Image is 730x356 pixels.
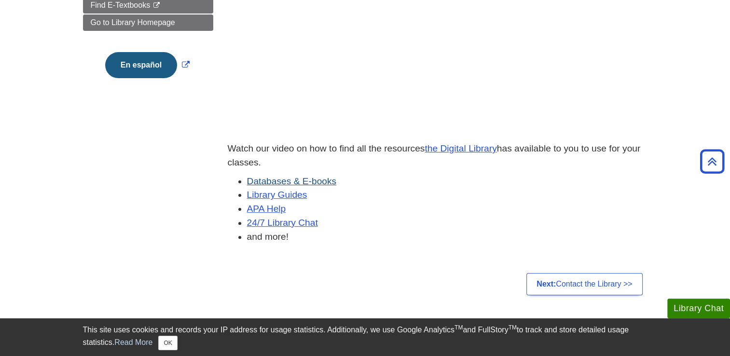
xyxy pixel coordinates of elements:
div: This site uses cookies and records your IP address for usage statistics. Additionally, we use Goo... [83,324,647,350]
a: Next:Contact the Library >> [526,273,642,295]
p: Watch our video on how to find all the resources has available to you to use for your classes. [228,142,647,170]
button: En español [105,52,177,78]
a: Back to Top [697,155,728,168]
button: Library Chat [667,299,730,318]
strong: Next: [537,280,556,288]
a: the Digital Library [425,143,496,153]
li: and more! [247,230,647,244]
sup: TM [509,324,517,331]
a: Library Guides [247,190,307,200]
button: Close [158,336,177,350]
a: Databases & E-books [247,176,337,186]
span: Find E-Textbooks [91,1,151,9]
a: Read More [114,338,152,346]
a: 24/7 Library Chat [247,218,318,228]
span: Go to Library Homepage [91,18,175,27]
a: Go to Library Homepage [83,14,213,31]
i: This link opens in a new window [152,2,161,9]
sup: TM [455,324,463,331]
a: Link opens in new window [103,61,192,69]
a: APA Help [247,204,286,214]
